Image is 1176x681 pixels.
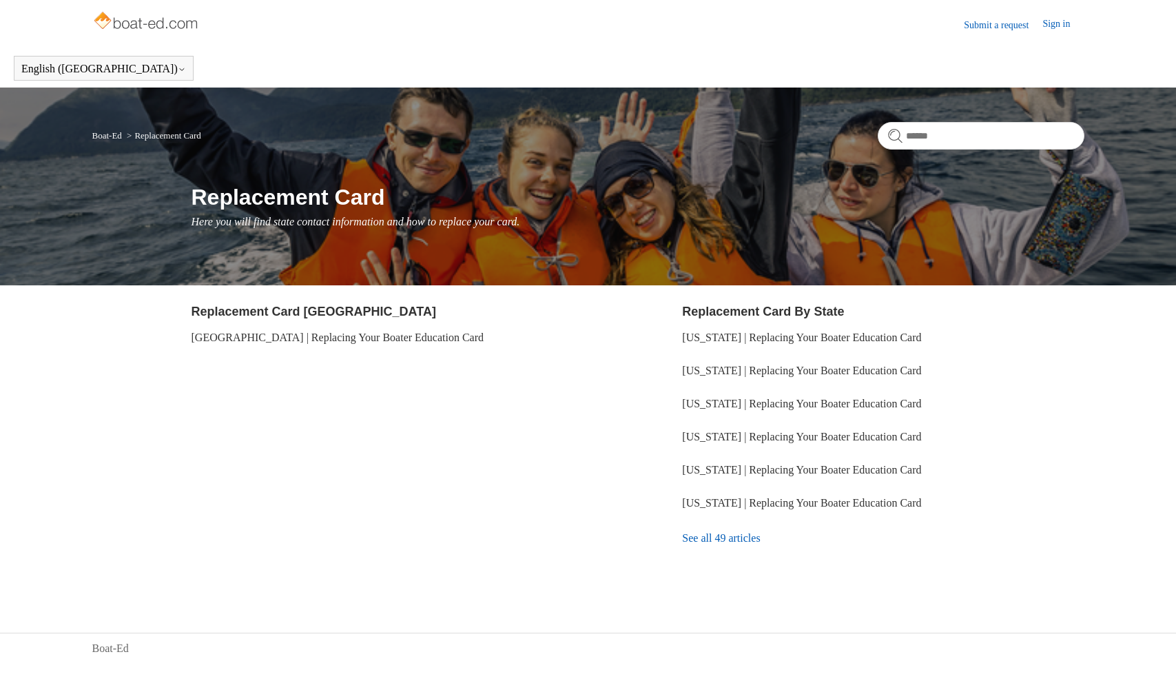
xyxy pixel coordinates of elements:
li: Boat-Ed [92,130,125,141]
input: Search [878,122,1084,150]
a: See all 49 articles [682,520,1084,557]
a: Sign in [1042,17,1084,33]
p: Here you will find state contact information and how to replace your card. [192,214,1084,230]
a: [US_STATE] | Replacing Your Boater Education Card [682,497,921,509]
h1: Replacement Card [192,181,1084,214]
a: Submit a request [964,18,1042,32]
button: English ([GEOGRAPHIC_DATA]) [21,63,186,75]
a: [US_STATE] | Replacing Your Boater Education Card [682,431,921,443]
a: [US_STATE] | Replacing Your Boater Education Card [682,398,921,409]
a: [US_STATE] | Replacing Your Boater Education Card [682,365,921,376]
a: Replacement Card By State [682,305,844,318]
a: [GEOGRAPHIC_DATA] | Replacing Your Boater Education Card [192,332,484,343]
a: [US_STATE] | Replacing Your Boater Education Card [682,332,921,343]
li: Replacement Card [124,130,201,141]
img: Boat-Ed Help Center home page [92,8,202,36]
a: Replacement Card [GEOGRAPHIC_DATA] [192,305,436,318]
a: [US_STATE] | Replacing Your Boater Education Card [682,464,921,476]
a: Boat-Ed [92,130,122,141]
a: Boat-Ed [92,640,129,657]
div: Live chat [1130,635,1166,671]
